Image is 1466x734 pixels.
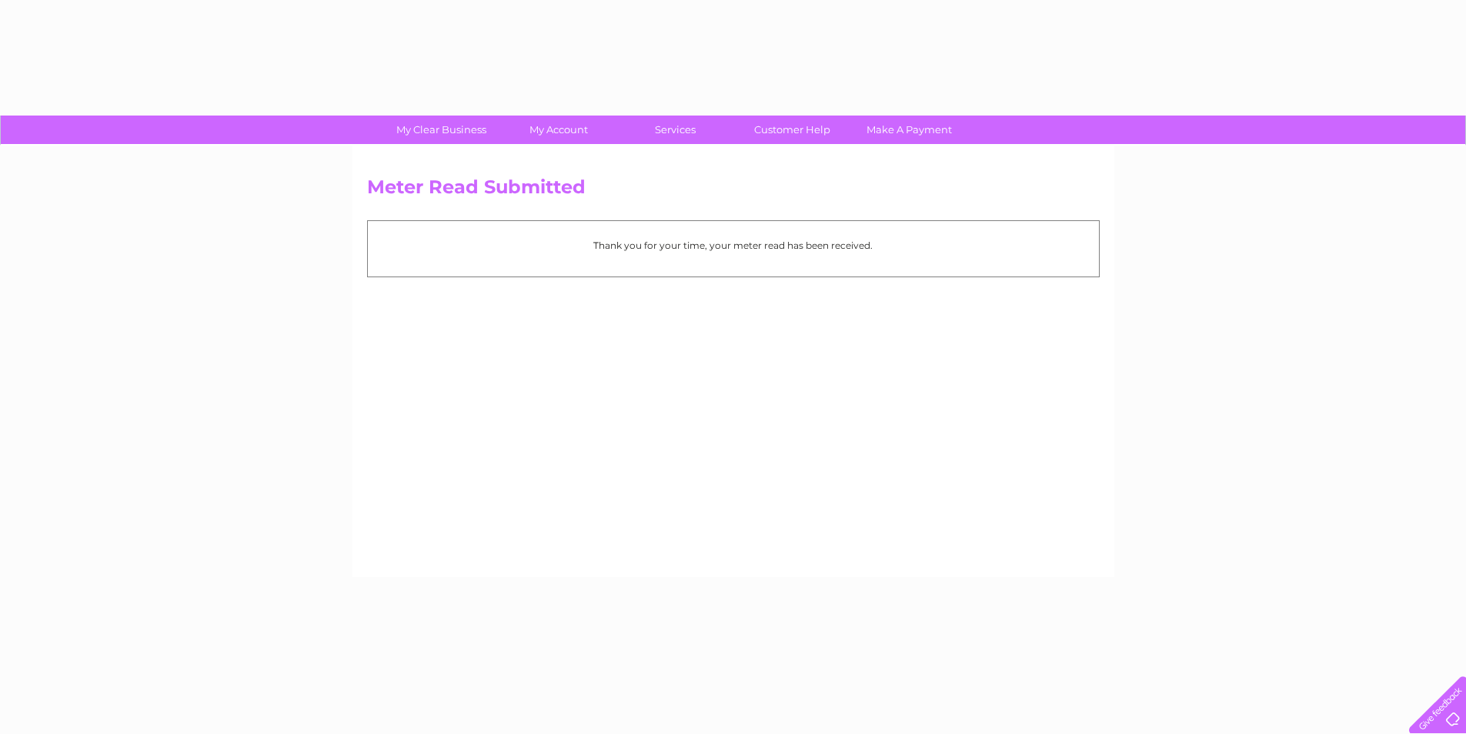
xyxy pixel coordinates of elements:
[367,176,1100,206] h2: Meter Read Submitted
[729,116,856,144] a: Customer Help
[376,238,1091,253] p: Thank you for your time, your meter read has been received.
[378,116,505,144] a: My Clear Business
[612,116,739,144] a: Services
[495,116,622,144] a: My Account
[846,116,973,144] a: Make A Payment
